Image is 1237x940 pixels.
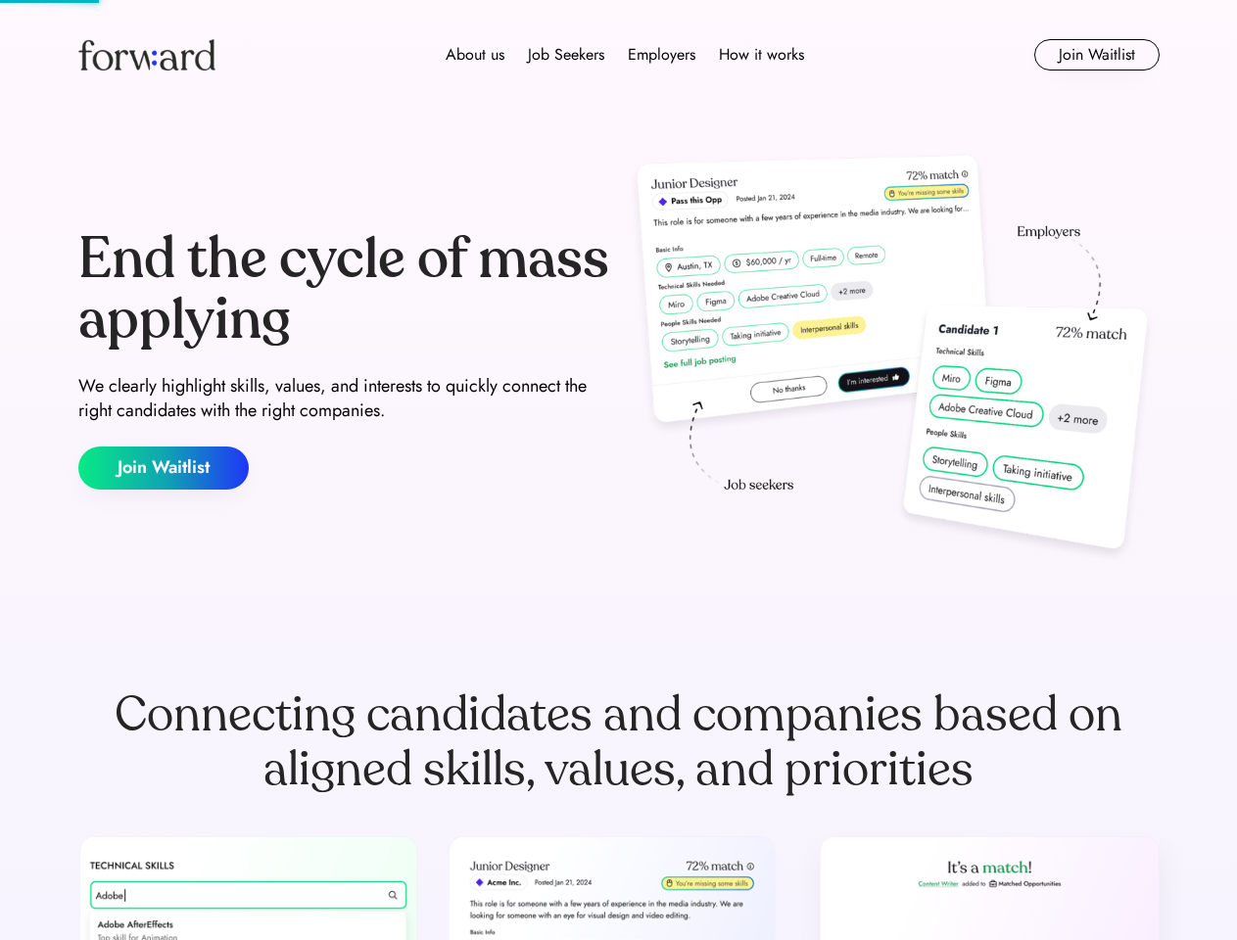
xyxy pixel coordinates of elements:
div: We clearly highlight skills, values, and interests to quickly connect the right candidates with t... [78,374,611,423]
div: Employers [628,43,695,67]
button: Join Waitlist [78,446,249,490]
div: Connecting candidates and companies based on aligned skills, values, and priorities [78,687,1160,797]
div: Job Seekers [528,43,604,67]
img: hero-image.png [627,149,1160,570]
div: End the cycle of mass applying [78,229,611,350]
button: Join Waitlist [1034,39,1160,70]
div: How it works [719,43,804,67]
img: Forward logo [78,39,215,70]
div: About us [446,43,504,67]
